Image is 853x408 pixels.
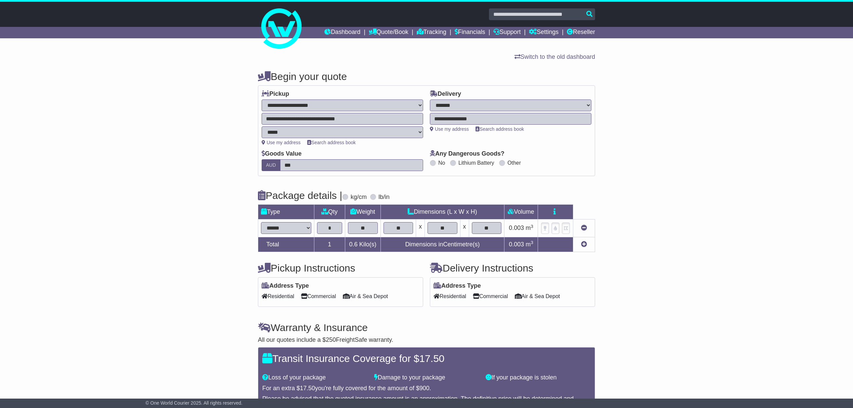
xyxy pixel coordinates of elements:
h4: Package details | [258,190,342,201]
h4: Begin your quote [258,71,595,82]
label: Any Dangerous Goods? [430,150,504,158]
td: Volume [504,205,538,219]
span: 0.003 [509,225,524,231]
label: Pickup [262,90,289,98]
a: Support [493,27,521,38]
span: 0.003 [509,241,524,248]
td: Qty [314,205,345,219]
span: 17.50 [419,353,444,364]
label: No [438,160,445,166]
a: Search address book [476,126,524,132]
a: Switch to the old dashboard [514,53,595,60]
label: Goods Value [262,150,302,158]
h4: Delivery Instructions [430,262,595,274]
h4: Pickup Instructions [258,262,423,274]
td: Total [258,237,314,252]
td: x [416,219,425,237]
a: Financials [455,27,485,38]
label: AUD [262,159,280,171]
a: Remove this item [581,225,587,231]
label: Other [507,160,521,166]
span: Commercial [473,291,508,301]
td: Kilo(s) [345,237,380,252]
label: Delivery [430,90,461,98]
span: Residential [434,291,466,301]
td: x [460,219,469,237]
span: Air & Sea Depot [515,291,560,301]
div: If your package is stolen [482,374,594,381]
td: 1 [314,237,345,252]
sup: 3 [531,224,533,229]
td: Weight [345,205,380,219]
label: lb/in [378,194,390,201]
a: Tracking [417,27,446,38]
td: Dimensions (L x W x H) [380,205,504,219]
a: Add new item [581,241,587,248]
td: Dimensions in Centimetre(s) [380,237,504,252]
a: Search address book [307,140,356,145]
h4: Warranty & Insurance [258,322,595,333]
a: Quote/Book [369,27,408,38]
span: 17.50 [300,385,315,392]
span: 250 [326,336,336,343]
span: 0.6 [349,241,358,248]
div: Loss of your package [259,374,371,381]
div: All our quotes include a $ FreightSafe warranty. [258,336,595,344]
span: m [526,225,533,231]
h4: Transit Insurance Coverage for $ [262,353,591,364]
a: Settings [529,27,558,38]
span: Air & Sea Depot [343,291,388,301]
label: kg/cm [351,194,367,201]
label: Address Type [262,282,309,290]
sup: 3 [531,240,533,245]
a: Reseller [567,27,595,38]
span: 900 [419,385,430,392]
a: Dashboard [324,27,360,38]
span: Residential [262,291,294,301]
div: For an extra $ you're fully covered for the amount of $ . [262,385,591,392]
span: Commercial [301,291,336,301]
div: Damage to your package [371,374,483,381]
a: Use my address [262,140,301,145]
label: Lithium Battery [458,160,494,166]
span: m [526,241,533,248]
label: Address Type [434,282,481,290]
td: Type [258,205,314,219]
a: Use my address [430,126,469,132]
span: © One World Courier 2025. All rights reserved. [145,400,242,406]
